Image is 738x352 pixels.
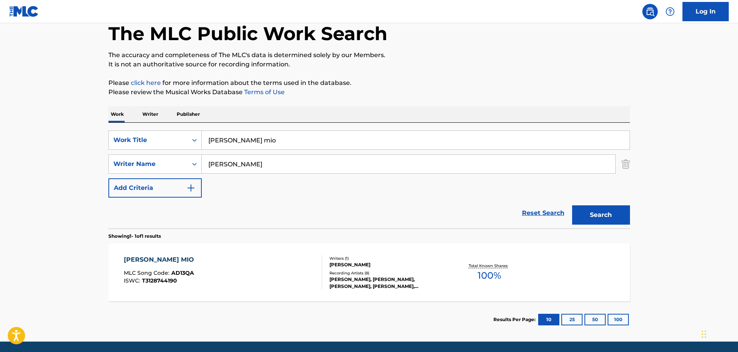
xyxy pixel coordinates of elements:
h1: The MLC Public Work Search [108,22,387,45]
div: Widget de chat [699,315,738,352]
a: click here [131,79,161,86]
p: It is not an authoritative source for recording information. [108,60,630,69]
a: Reset Search [518,205,568,222]
button: Search [572,205,630,225]
div: Arrastrar [702,323,706,346]
p: Work [108,106,126,122]
p: The accuracy and completeness of The MLC's data is determined solely by our Members. [108,51,630,60]
a: [PERSON_NAME] MIOMLC Song Code:AD13QAISWC:T3128744190Writers (1)[PERSON_NAME]Recording Artists (8... [108,244,630,301]
img: Delete Criterion [621,154,630,174]
a: Public Search [642,4,658,19]
div: Help [662,4,678,19]
form: Search Form [108,130,630,228]
button: Add Criteria [108,178,202,198]
img: MLC Logo [9,6,39,17]
img: help [665,7,675,16]
p: Showing 1 - 1 of 1 results [108,233,161,240]
img: search [645,7,655,16]
img: 9d2ae6d4665cec9f34b9.svg [186,183,196,193]
a: Terms of Use [243,88,285,96]
div: [PERSON_NAME] MIO [124,255,198,264]
div: Recording Artists ( 8 ) [329,270,446,276]
button: 25 [561,314,583,325]
button: 50 [584,314,606,325]
span: T3128744190 [142,277,177,284]
iframe: Chat Widget [699,315,738,352]
span: AD13QA [171,269,194,276]
button: 100 [608,314,629,325]
p: Total Known Shares: [469,263,510,269]
button: 10 [538,314,559,325]
p: Please for more information about the terms used in the database. [108,78,630,88]
p: Please review the Musical Works Database [108,88,630,97]
span: ISWC : [124,277,142,284]
span: MLC Song Code : [124,269,171,276]
p: Results Per Page: [493,316,537,323]
div: Writer Name [113,159,183,169]
div: [PERSON_NAME], [PERSON_NAME], [PERSON_NAME], [PERSON_NAME], [PERSON_NAME] [329,276,446,290]
div: Writers ( 1 ) [329,256,446,261]
span: 100 % [478,269,501,283]
div: Work Title [113,135,183,145]
div: [PERSON_NAME] [329,261,446,268]
a: Log In [682,2,729,21]
p: Publisher [174,106,202,122]
p: Writer [140,106,160,122]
